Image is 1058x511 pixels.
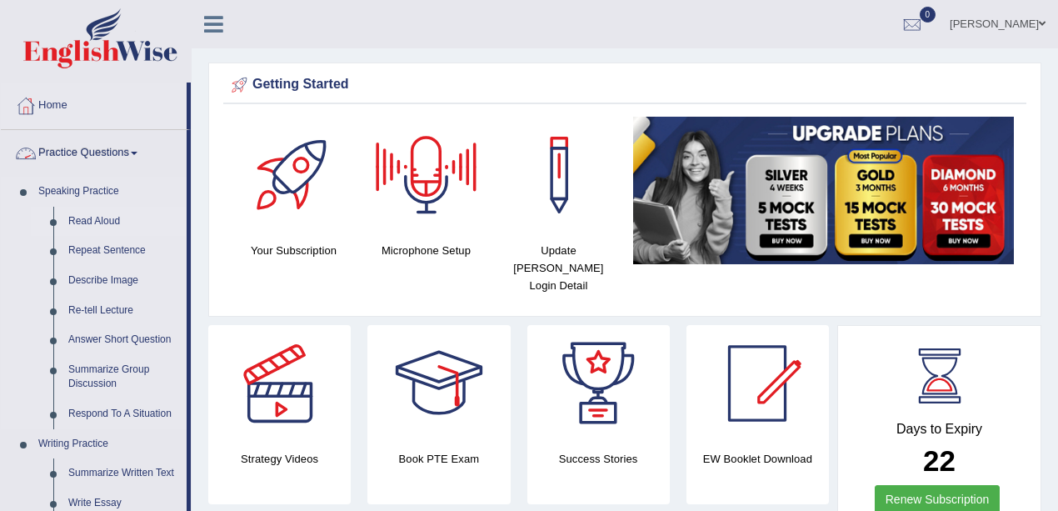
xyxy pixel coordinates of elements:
img: small5.jpg [633,117,1014,264]
a: Practice Questions [1,130,187,172]
a: Describe Image [61,266,187,296]
h4: Strategy Videos [208,450,351,468]
a: Read Aloud [61,207,187,237]
a: Summarize Written Text [61,458,187,488]
h4: Book PTE Exam [367,450,510,468]
a: Home [1,83,187,124]
a: Summarize Group Discussion [61,355,187,399]
h4: Success Stories [527,450,670,468]
h4: Microphone Setup [368,242,484,259]
a: Re-tell Lecture [61,296,187,326]
a: Respond To A Situation [61,399,187,429]
h4: Update [PERSON_NAME] Login Detail [501,242,616,294]
a: Writing Practice [31,429,187,459]
h4: Your Subscription [236,242,352,259]
a: Repeat Sentence [61,236,187,266]
span: 0 [920,7,936,23]
a: Speaking Practice [31,177,187,207]
b: 22 [923,444,956,477]
a: Answer Short Question [61,325,187,355]
h4: EW Booklet Download [686,450,829,468]
div: Getting Started [227,73,1022,98]
h4: Days to Expiry [856,422,1022,437]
